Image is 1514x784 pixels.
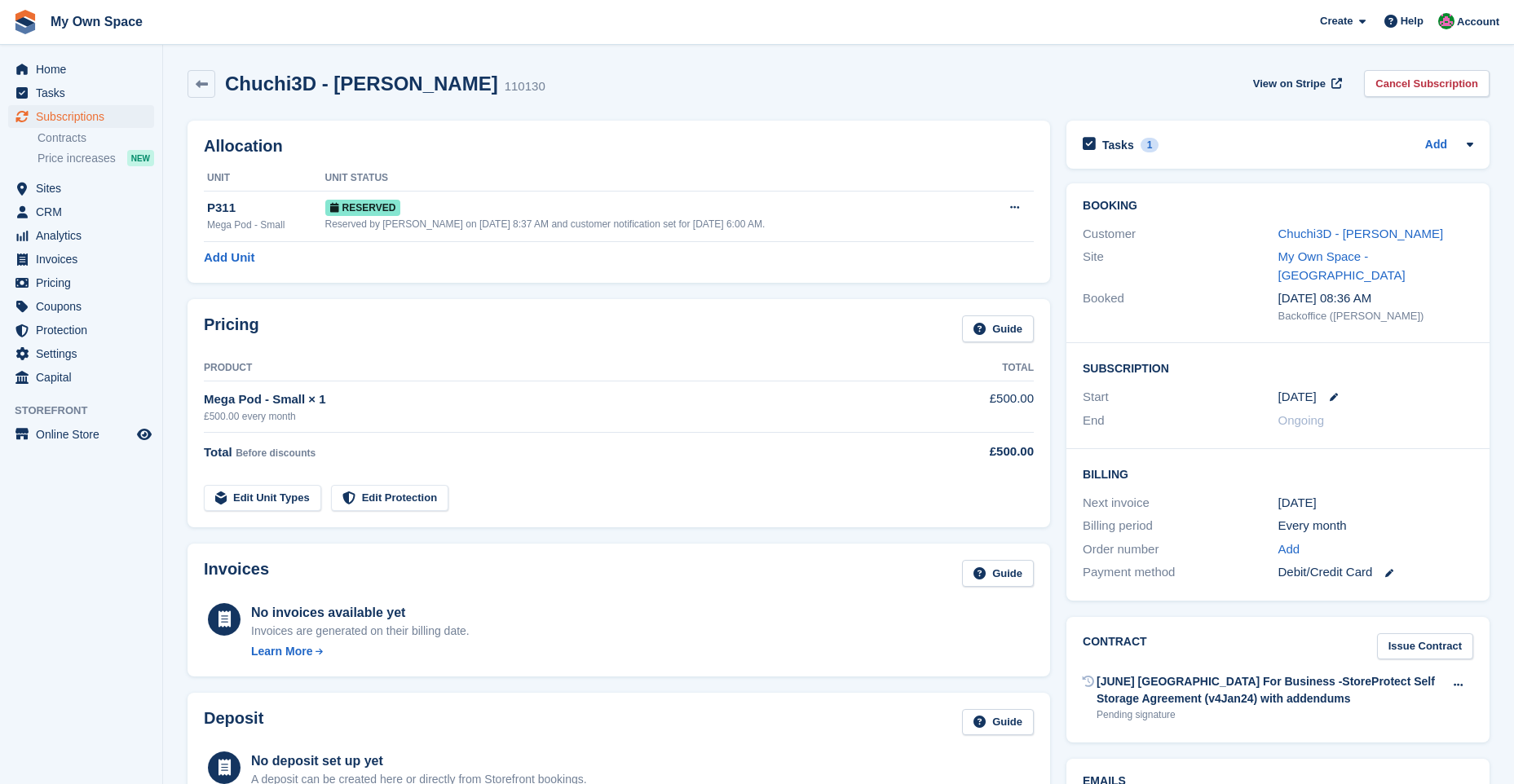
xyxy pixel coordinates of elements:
[962,315,1034,342] a: Guide
[1278,308,1473,324] div: Backoffice ([PERSON_NAME])
[44,8,149,35] a: My Own Space
[204,560,269,587] h2: Invoices
[1083,359,1473,376] h2: Subscription
[38,130,154,146] a: Contracts
[38,149,154,167] a: Price increases NEW
[251,751,587,771] div: No deposit set up yet
[1253,76,1326,92] span: View on Stripe
[1278,249,1406,282] a: My Own Space - [GEOGRAPHIC_DATA]
[251,643,470,660] a: Learn More
[204,390,907,409] div: Mega Pod - Small × 1
[1438,13,1454,29] img: Lucy Parry
[1278,289,1473,308] div: [DATE] 08:36 AM
[1278,563,1473,582] div: Debit/Credit Card
[331,485,448,512] a: Edit Protection
[1278,494,1473,513] div: [DATE]
[907,443,1034,461] div: £500.00
[36,423,134,446] span: Online Store
[36,366,134,389] span: Capital
[8,105,154,128] a: menu
[1377,633,1473,660] a: Issue Contract
[36,200,134,223] span: CRM
[36,248,134,271] span: Invoices
[962,560,1034,587] a: Guide
[1083,289,1278,324] div: Booked
[204,355,907,381] th: Product
[251,623,470,640] div: Invoices are generated on their billing date.
[8,81,154,104] a: menu
[207,199,325,218] div: P311
[1278,227,1444,240] a: Chuchi3D - [PERSON_NAME]
[204,165,325,192] th: Unit
[13,10,38,34] img: stora-icon-8386f47178a22dfd0bd8f6a31ec36ba5ce8667c1dd55bd0f319d3a0aa187defe.svg
[1247,70,1345,97] a: View on Stripe
[207,218,325,232] div: Mega Pod - Small
[1425,136,1447,155] a: Add
[1278,413,1325,427] span: Ongoing
[1457,14,1499,30] span: Account
[251,603,470,623] div: No invoices available yet
[236,447,316,459] span: Before discounts
[251,643,312,660] div: Learn More
[505,77,545,96] div: 110130
[1083,517,1278,535] div: Billing period
[1083,412,1278,430] div: End
[325,200,401,216] span: Reserved
[36,295,134,318] span: Coupons
[8,342,154,365] a: menu
[1083,563,1278,582] div: Payment method
[36,319,134,341] span: Protection
[325,165,983,192] th: Unit Status
[36,271,134,294] span: Pricing
[36,342,134,365] span: Settings
[8,248,154,271] a: menu
[204,137,1034,156] h2: Allocation
[36,58,134,81] span: Home
[36,177,134,200] span: Sites
[225,73,498,95] h2: Chuchi3D - [PERSON_NAME]
[204,409,907,424] div: £500.00 every month
[1083,494,1278,513] div: Next invoice
[8,200,154,223] a: menu
[1364,70,1490,97] a: Cancel Subscription
[36,81,134,104] span: Tasks
[8,295,154,318] a: menu
[907,355,1034,381] th: Total
[135,425,154,444] a: Preview store
[1102,138,1134,152] h2: Tasks
[204,445,232,459] span: Total
[127,150,154,166] div: NEW
[204,485,321,512] a: Edit Unit Types
[1083,388,1278,407] div: Start
[204,315,259,342] h2: Pricing
[8,271,154,294] a: menu
[15,403,162,419] span: Storefront
[1278,388,1317,407] time: 2025-10-12 23:00:00 UTC
[1141,138,1159,152] div: 1
[38,151,116,166] span: Price increases
[204,249,254,267] a: Add Unit
[1097,707,1443,722] div: Pending signature
[1083,465,1473,482] h2: Billing
[907,381,1034,432] td: £500.00
[36,105,134,128] span: Subscriptions
[1097,673,1443,707] div: [JUNE] [GEOGRAPHIC_DATA] For Business -StoreProtect Self Storage Agreement (v4Jan24) with addendums
[8,366,154,389] a: menu
[204,709,263,736] h2: Deposit
[1083,633,1147,660] h2: Contract
[1083,540,1278,559] div: Order number
[1083,200,1473,213] h2: Booking
[962,709,1034,736] a: Guide
[36,224,134,247] span: Analytics
[325,217,983,231] div: Reserved by [PERSON_NAME] on [DATE] 8:37 AM and customer notification set for [DATE] 6:00 AM.
[1278,517,1473,535] div: Every month
[8,177,154,200] a: menu
[1320,13,1353,29] span: Create
[1083,248,1278,284] div: Site
[1401,13,1424,29] span: Help
[8,224,154,247] a: menu
[1083,225,1278,244] div: Customer
[1278,540,1300,559] a: Add
[8,58,154,81] a: menu
[8,319,154,341] a: menu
